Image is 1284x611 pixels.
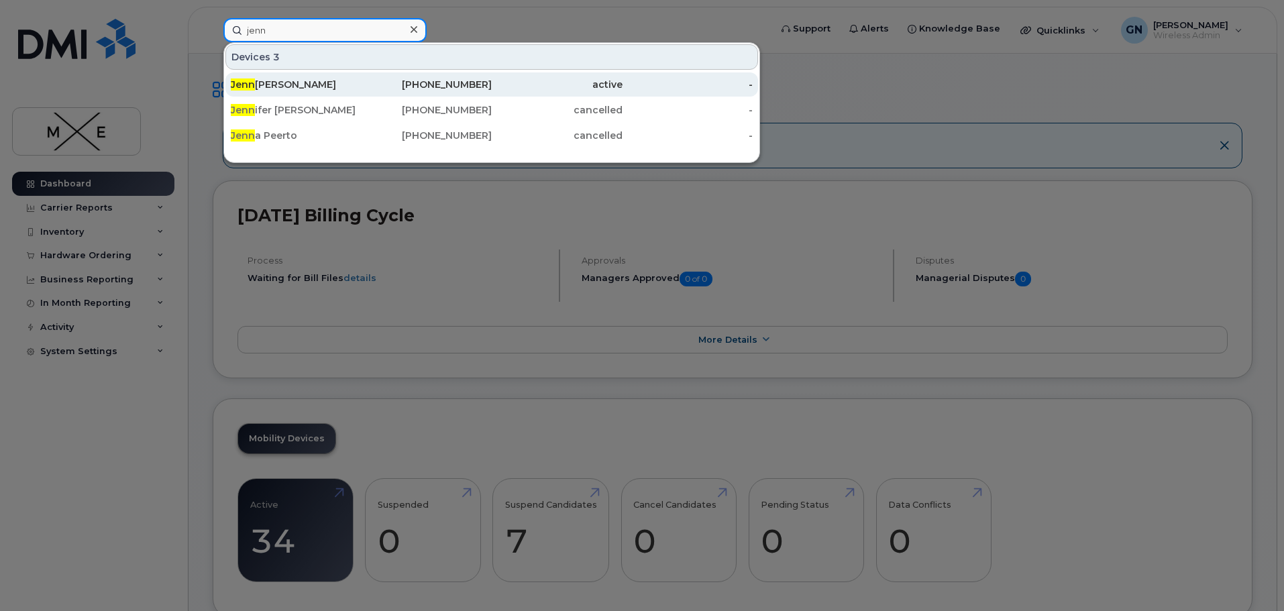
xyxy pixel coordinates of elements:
[225,44,758,70] div: Devices
[231,78,362,91] div: [PERSON_NAME]
[362,103,492,117] div: [PHONE_NUMBER]
[362,129,492,142] div: [PHONE_NUMBER]
[492,129,623,142] div: cancelled
[231,129,255,142] span: Jenn
[225,98,758,122] a: Jennifer [PERSON_NAME][PHONE_NUMBER]cancelled-
[273,50,280,64] span: 3
[623,78,753,91] div: -
[362,78,492,91] div: [PHONE_NUMBER]
[492,103,623,117] div: cancelled
[231,104,255,116] span: Jenn
[231,103,362,117] div: ifer [PERSON_NAME]
[623,129,753,142] div: -
[231,129,362,142] div: a Peerto
[492,78,623,91] div: active
[231,78,255,91] span: Jenn
[225,123,758,148] a: Jenna Peerto[PHONE_NUMBER]cancelled-
[623,103,753,117] div: -
[225,72,758,97] a: Jenn[PERSON_NAME][PHONE_NUMBER]active-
